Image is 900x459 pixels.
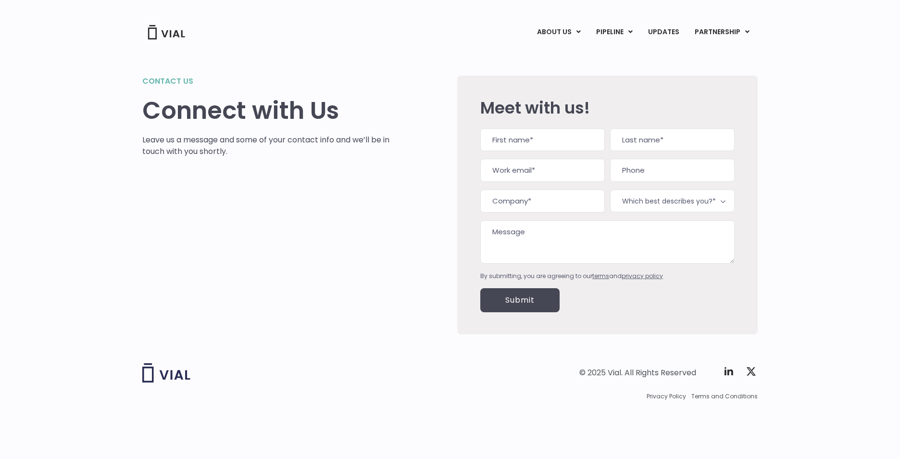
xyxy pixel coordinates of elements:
a: PARTNERSHIPMenu Toggle [687,24,757,40]
a: UPDATES [640,24,687,40]
img: Vial logo wih "Vial" spelled out [142,363,190,382]
span: Which best describes you?* [610,190,735,212]
input: Submit [480,288,560,312]
input: Company* [480,190,605,213]
input: First name* [480,128,605,152]
h2: Meet with us! [480,99,735,117]
a: Privacy Policy [647,392,686,401]
div: © 2025 Vial. All Rights Reserved [579,368,696,378]
h1: Connect with Us [142,97,390,125]
div: By submitting, you are agreeing to our and [480,272,735,280]
a: terms [592,272,609,280]
input: Phone [610,159,735,182]
input: Last name* [610,128,735,152]
input: Work email* [480,159,605,182]
a: PIPELINEMenu Toggle [588,24,640,40]
img: Vial Logo [147,25,186,39]
a: Terms and Conditions [691,392,758,401]
a: ABOUT USMenu Toggle [529,24,588,40]
a: privacy policy [622,272,663,280]
h2: Contact us [142,76,390,87]
p: Leave us a message and some of your contact info and we’ll be in touch with you shortly. [142,134,390,157]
